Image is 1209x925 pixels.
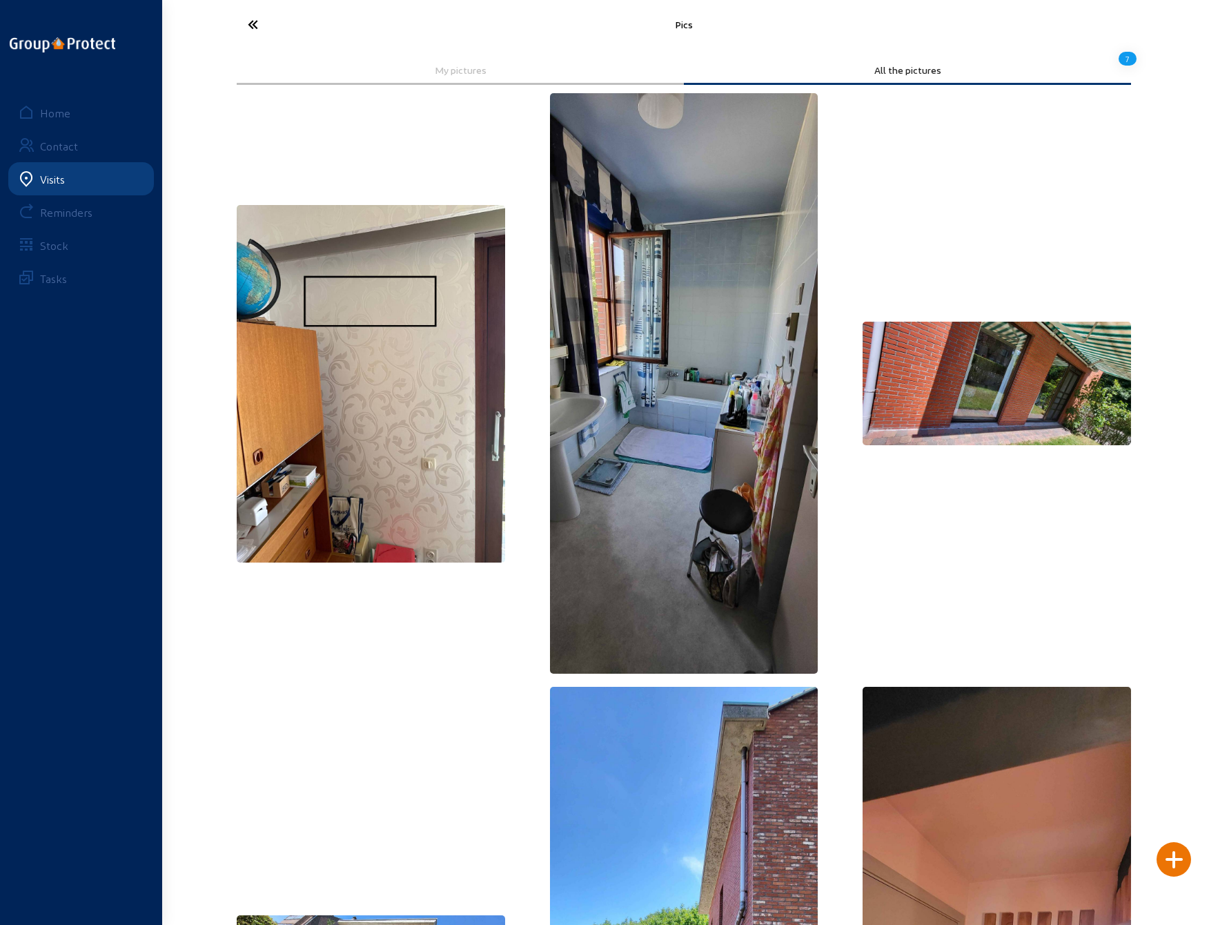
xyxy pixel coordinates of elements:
img: e0b50928-b0ab-2bab-3a77-6ebec1c0bbb5.jpeg [237,205,505,563]
img: df85827f-3953-585c-5a3f-ef74cf767827.jpeg [863,322,1131,446]
div: Pics [380,19,987,30]
a: Home [8,96,154,129]
a: Reminders [8,195,154,228]
div: 7 [1119,47,1137,70]
div: Visits [40,173,65,186]
a: Contact [8,129,154,162]
a: Stock [8,228,154,262]
a: Visits [8,162,154,195]
div: Tasks [40,272,67,285]
div: Contact [40,139,78,153]
div: Home [40,106,70,119]
div: Stock [40,239,68,252]
img: logo-oneline.png [10,37,115,52]
div: My pictures [246,64,674,76]
a: Tasks [8,262,154,295]
div: All the pictures [694,64,1121,76]
img: d6e4622b-a1b7-2316-8128-6b0b1afbe3f3.jpeg [550,93,818,674]
div: Reminders [40,206,92,219]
